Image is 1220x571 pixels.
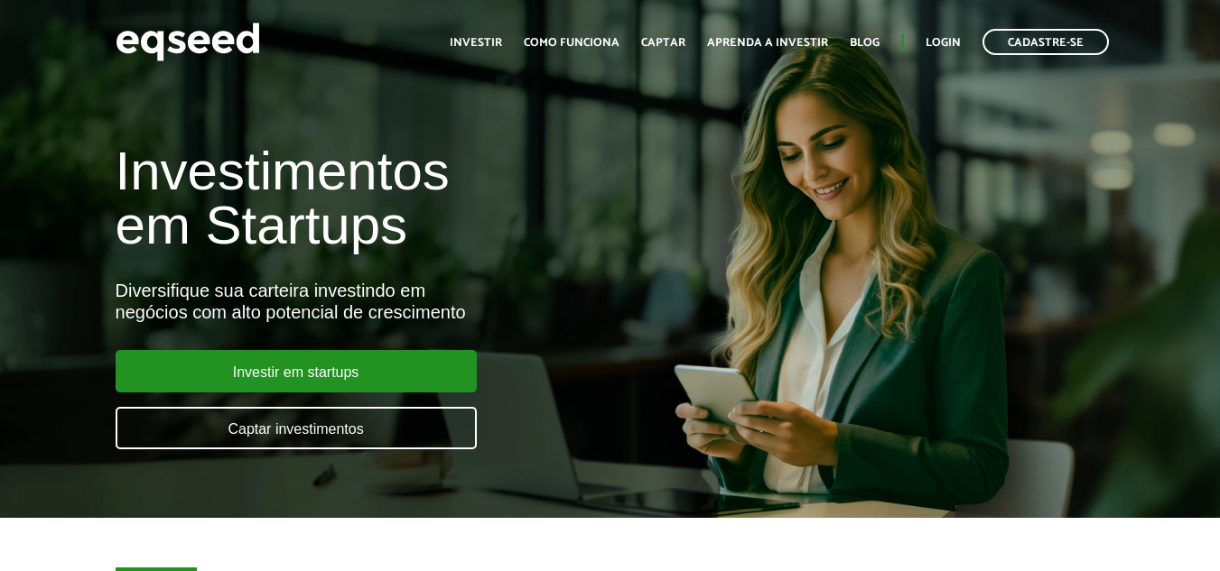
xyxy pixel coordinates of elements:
a: Investir [450,37,502,49]
a: Captar investimentos [116,407,477,449]
a: Blog [850,37,880,49]
a: Como funciona [524,37,619,49]
a: Login [926,37,961,49]
a: Captar [641,37,685,49]
h1: Investimentos em Startups [116,144,699,253]
a: Aprenda a investir [707,37,828,49]
a: Cadastre-se [983,29,1109,55]
a: Investir em startups [116,350,477,392]
img: EqSeed [116,18,260,66]
div: Diversifique sua carteira investindo em negócios com alto potencial de crescimento [116,280,699,323]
